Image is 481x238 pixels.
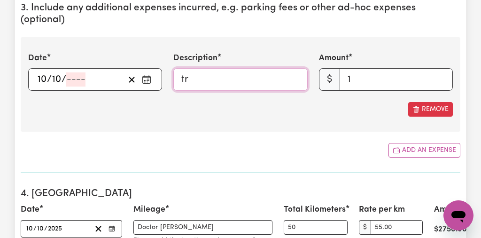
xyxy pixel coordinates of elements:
[359,220,371,235] span: $
[47,222,63,235] input: ----
[21,2,460,26] h2: 3. Include any additional expenses incurred, e.g. parking fees or other ad-hoc expenses (optional)
[434,204,464,216] label: Amount
[359,204,405,216] label: Rate per km
[106,222,118,235] button: Enter the date
[52,72,62,87] input: --
[47,74,52,85] span: /
[37,222,44,235] input: --
[284,204,346,216] label: Total Kilometers
[21,188,460,200] h2: 4. [GEOGRAPHIC_DATA]
[133,204,165,216] label: Mileage
[388,143,460,158] button: Add another expense
[173,52,217,64] label: Description
[443,200,473,230] iframe: Button to launch messaging window
[133,220,272,235] input: Add the location and purpose of your visit
[319,68,340,91] span: $
[371,220,423,235] input: 0.00
[66,72,85,87] input: ----
[44,225,47,233] span: /
[284,220,348,235] input: km
[434,226,467,233] strong: $ 2750.00
[91,222,106,235] button: Clear date
[28,52,47,64] label: Date
[21,204,39,216] label: Date
[139,72,154,87] button: Enter the date of expense
[26,222,33,235] input: --
[33,225,37,233] span: /
[37,72,47,87] input: --
[124,72,139,87] button: Clear date
[319,52,349,64] label: Amount
[62,74,66,85] span: /
[408,102,453,117] button: Remove this expense
[173,68,307,91] input: travel to Docor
